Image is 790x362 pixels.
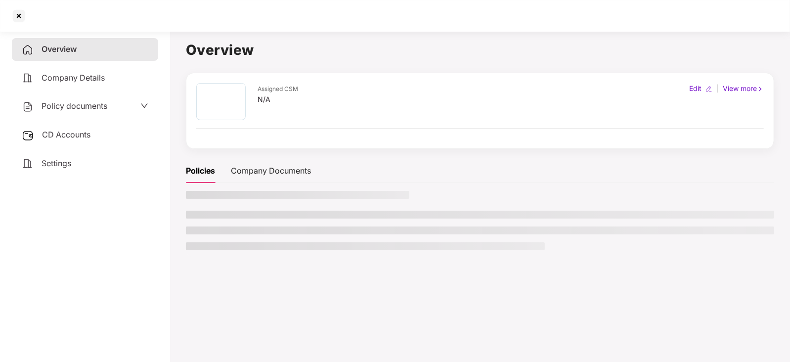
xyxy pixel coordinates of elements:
[714,83,721,94] div: |
[687,83,703,94] div: Edit
[42,73,105,83] span: Company Details
[258,85,298,94] div: Assigned CSM
[186,39,774,61] h1: Overview
[22,72,34,84] img: svg+xml;base64,PHN2ZyB4bWxucz0iaHR0cDovL3d3dy53My5vcmcvMjAwMC9zdmciIHdpZHRoPSIyNCIgaGVpZ2h0PSIyNC...
[258,94,298,105] div: N/A
[705,86,712,92] img: editIcon
[186,165,215,177] div: Policies
[42,130,90,139] span: CD Accounts
[42,44,77,54] span: Overview
[22,101,34,113] img: svg+xml;base64,PHN2ZyB4bWxucz0iaHR0cDovL3d3dy53My5vcmcvMjAwMC9zdmciIHdpZHRoPSIyNCIgaGVpZ2h0PSIyNC...
[22,130,34,141] img: svg+xml;base64,PHN2ZyB3aWR0aD0iMjUiIGhlaWdodD0iMjQiIHZpZXdCb3g9IjAgMCAyNSAyNCIgZmlsbD0ibm9uZSIgeG...
[231,165,311,177] div: Company Documents
[22,44,34,56] img: svg+xml;base64,PHN2ZyB4bWxucz0iaHR0cDovL3d3dy53My5vcmcvMjAwMC9zdmciIHdpZHRoPSIyNCIgaGVpZ2h0PSIyNC...
[140,102,148,110] span: down
[42,158,71,168] span: Settings
[22,158,34,170] img: svg+xml;base64,PHN2ZyB4bWxucz0iaHR0cDovL3d3dy53My5vcmcvMjAwMC9zdmciIHdpZHRoPSIyNCIgaGVpZ2h0PSIyNC...
[757,86,764,92] img: rightIcon
[721,83,766,94] div: View more
[42,101,107,111] span: Policy documents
